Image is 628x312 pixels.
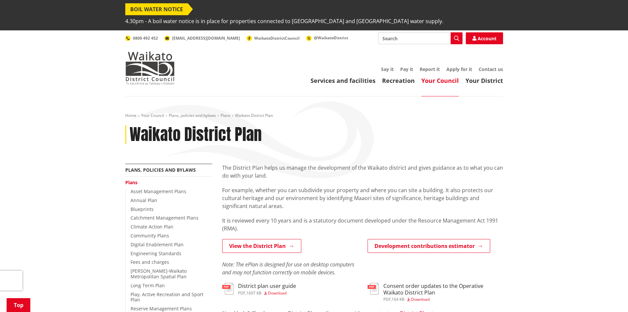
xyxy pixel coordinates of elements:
[238,283,296,289] h3: District plan user guide
[268,290,286,296] span: Download
[125,35,158,41] a: 0800 492 452
[222,283,296,295] a: District plan user guide pdf,1697 KB Download
[222,217,503,232] p: It is reviewed every 10 years and is a statutory document developed under the Resource Management...
[246,290,261,296] span: 1697 KB
[130,125,262,144] h1: Waikato District Plan
[383,283,503,295] h3: Consent order updates to the Operative Waikato District Plan
[131,215,198,221] a: Catchment Management Plans
[465,77,503,85] a: Your District
[125,167,196,173] a: Plans, policies and bylaws
[378,32,463,44] input: Search input
[7,298,30,312] a: Top
[172,35,240,41] span: [EMAIL_ADDRESS][DOMAIN_NAME]
[392,296,404,302] span: 164 KB
[131,188,186,194] a: Asset Management Plans
[131,259,169,265] a: Fees and charges
[238,291,296,295] div: ,
[368,283,503,301] a: Consent order updates to the Operative Waikato District Plan pdf,164 KB Download
[446,66,472,72] a: Apply for it
[133,35,158,41] span: 0800 492 452
[383,297,503,301] div: ,
[421,77,459,85] a: Your Council
[131,282,165,289] a: Long Term Plan
[131,268,187,280] a: [PERSON_NAME]-Waikato Metropolitan Spatial Plan
[368,239,490,253] a: Development contributions estimator
[131,206,154,212] a: Blueprints
[411,296,430,302] span: Download
[306,35,348,41] a: @WaikatoDistrict
[383,296,391,302] span: pdf
[169,113,216,118] a: Plans, policies and bylaws
[400,66,413,72] a: Pay it
[466,32,503,44] a: Account
[222,283,233,295] img: document-pdf.svg
[131,291,203,303] a: Play, Active Recreation and Sport Plan
[368,283,379,295] img: document-pdf.svg
[125,179,137,186] a: Plans
[125,52,175,85] img: Waikato District Council - Te Kaunihera aa Takiwaa o Waikato
[420,66,440,72] a: Report it
[222,186,503,210] p: For example, whether you can subdivide your property and where you can site a building. It also p...
[222,164,503,180] p: The District Plan helps us manage the development of the Waikato district and gives guidance as t...
[131,224,173,230] a: Climate Action Plan
[125,113,503,119] nav: breadcrumb
[479,66,503,72] a: Contact us
[254,35,300,41] span: WaikatoDistrictCouncil
[131,197,157,203] a: Annual Plan
[164,35,240,41] a: [EMAIL_ADDRESS][DOMAIN_NAME]
[311,77,375,85] a: Services and facilities
[131,305,192,312] a: Reserve Management Plans
[131,232,169,239] a: Community Plans
[131,241,184,248] a: Digital Enablement Plan
[125,15,443,27] span: 4.30pm - A boil water notice is in place for properties connected to [GEOGRAPHIC_DATA] and [GEOGR...
[131,250,181,257] a: Engineering Standards
[125,3,188,15] span: BOIL WATER NOTICE
[381,66,394,72] a: Say it
[314,35,348,41] span: @WaikatoDistrict
[247,35,300,41] a: WaikatoDistrictCouncil
[221,113,230,118] a: Plans
[222,261,354,276] em: Note: The ePlan is designed for use on desktop computers and may not function correctly on mobile...
[222,239,301,253] a: View the District Plan
[238,290,245,296] span: pdf
[141,113,164,118] a: Your Council
[235,113,273,118] span: Waikato District Plan
[125,113,136,118] a: Home
[382,77,415,85] a: Recreation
